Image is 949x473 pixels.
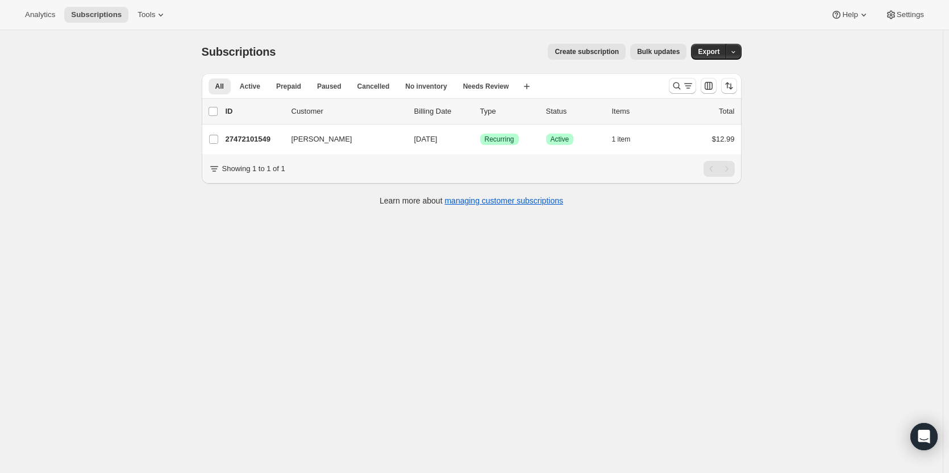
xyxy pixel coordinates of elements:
[555,47,619,56] span: Create subscription
[414,135,438,143] span: [DATE]
[131,7,173,23] button: Tools
[317,82,342,91] span: Paused
[551,135,569,144] span: Active
[226,106,282,117] p: ID
[25,10,55,19] span: Analytics
[292,134,352,145] span: [PERSON_NAME]
[612,106,669,117] div: Items
[546,106,603,117] p: Status
[226,134,282,145] p: 27472101549
[698,47,719,56] span: Export
[276,82,301,91] span: Prepaid
[842,10,858,19] span: Help
[226,106,735,117] div: IDCustomerBilling DateTypeStatusItemsTotal
[292,106,405,117] p: Customer
[910,423,938,450] div: Open Intercom Messenger
[215,82,224,91] span: All
[637,47,680,56] span: Bulk updates
[202,45,276,58] span: Subscriptions
[444,196,563,205] a: managing customer subscriptions
[480,106,537,117] div: Type
[18,7,62,23] button: Analytics
[222,163,285,175] p: Showing 1 to 1 of 1
[285,130,398,148] button: [PERSON_NAME]
[704,161,735,177] nav: Pagination
[712,135,735,143] span: $12.99
[612,131,643,147] button: 1 item
[721,78,737,94] button: Sort the results
[897,10,924,19] span: Settings
[226,131,735,147] div: 27472101549[PERSON_NAME][DATE]SuccessRecurringSuccessActive1 item$12.99
[630,44,686,60] button: Bulk updates
[463,82,509,91] span: Needs Review
[879,7,931,23] button: Settings
[138,10,155,19] span: Tools
[64,7,128,23] button: Subscriptions
[548,44,626,60] button: Create subscription
[669,78,696,94] button: Search and filter results
[824,7,876,23] button: Help
[380,195,563,206] p: Learn more about
[414,106,471,117] p: Billing Date
[357,82,390,91] span: Cancelled
[701,78,717,94] button: Customize table column order and visibility
[240,82,260,91] span: Active
[485,135,514,144] span: Recurring
[691,44,726,60] button: Export
[719,106,734,117] p: Total
[518,78,536,94] button: Create new view
[612,135,631,144] span: 1 item
[71,10,122,19] span: Subscriptions
[405,82,447,91] span: No inventory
